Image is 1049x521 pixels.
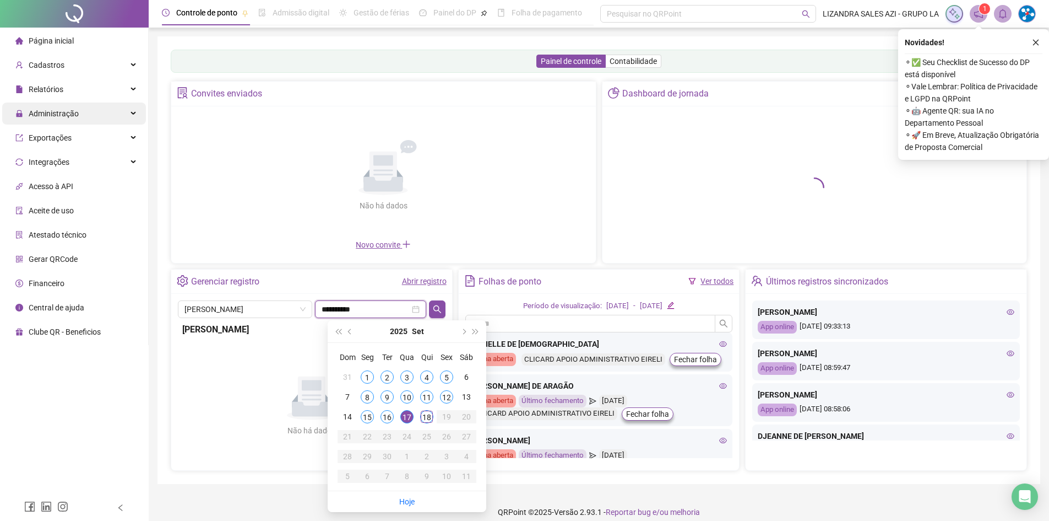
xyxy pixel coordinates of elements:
span: eye [1007,308,1014,316]
div: 21 [341,430,354,443]
td: 2025-10-04 [456,447,476,466]
span: pushpin [481,10,487,17]
span: ⚬ 🤖 Agente QR: sua IA no Departamento Pessoal [905,105,1042,129]
div: 3 [400,370,414,384]
span: Acesso à API [29,182,73,191]
td: 2025-10-07 [377,466,397,486]
div: [PERSON_NAME] [758,306,1014,318]
span: Novo convite [356,240,411,249]
span: Clube QR - Beneficios [29,327,101,336]
span: user-add [15,61,23,69]
a: Abrir registro [402,277,447,286]
div: 9 [381,390,394,404]
div: 4 [420,370,433,384]
span: Contabilidade [610,57,657,66]
div: 7 [341,390,354,404]
span: Atestado técnico [29,230,86,239]
th: Sáb [456,347,476,367]
td: 2025-09-26 [437,427,456,447]
div: 22 [361,430,374,443]
span: file-done [258,9,266,17]
td: 2025-10-09 [417,466,437,486]
td: 2025-10-06 [357,466,377,486]
div: [DATE] 09:33:13 [758,321,1014,334]
div: 25 [420,430,433,443]
div: 17 [400,410,414,423]
span: Painel de controle [541,57,601,66]
div: Open Intercom Messenger [1012,484,1038,510]
td: 2025-09-16 [377,407,397,427]
div: 16 [381,410,394,423]
div: 14 [341,410,354,423]
img: sparkle-icon.fc2bf0ac1784a2077858766a79e2daf3.svg [948,8,960,20]
div: 13 [460,390,473,404]
span: Painel do DP [433,8,476,17]
span: left [117,504,124,512]
span: Integrações [29,158,69,166]
div: ADRIELLE DE [DEMOGRAPHIC_DATA] [471,338,727,350]
div: - [633,300,635,312]
div: 5 [341,470,354,483]
img: 51907 [1019,6,1035,22]
td: 2025-09-02 [377,367,397,387]
div: 20 [460,410,473,423]
div: Folha aberta [471,395,516,407]
div: 10 [440,470,453,483]
span: loading [801,174,828,201]
div: App online [758,321,797,334]
div: [DATE] 08:58:06 [758,404,1014,416]
span: Controle de ponto [176,8,237,17]
div: Último fechamento [519,395,586,407]
span: file-text [464,275,476,287]
td: 2025-09-17 [397,407,417,427]
span: eye [1007,391,1014,399]
td: 2025-09-18 [417,407,437,427]
span: Exportações [29,133,72,142]
div: Folhas de ponto [479,272,541,291]
span: ⚬ ✅ Seu Checklist de Sucesso do DP está disponível [905,56,1042,80]
span: search [802,10,810,18]
td: 2025-09-19 [437,407,456,427]
span: ⚬ 🚀 Em Breve, Atualização Obrigatória de Proposta Comercial [905,129,1042,153]
div: 23 [381,430,394,443]
span: team [751,275,763,287]
div: Não há dados [261,425,362,437]
div: App online [758,404,797,416]
div: 5 [440,370,453,384]
span: Gestão de férias [354,8,409,17]
div: 2 [381,370,394,384]
span: sync [15,158,23,166]
td: 2025-10-11 [456,466,476,486]
span: notification [974,9,983,19]
td: 2025-09-10 [397,387,417,407]
span: send [589,449,596,462]
button: prev-year [344,320,356,342]
span: facebook [24,501,35,512]
td: 2025-10-05 [338,466,357,486]
span: dollar [15,280,23,287]
span: LIZANDRA SALES AZI - GRUPO LA [823,8,939,20]
div: 6 [460,370,473,384]
span: Central de ajuda [29,303,84,312]
td: 2025-09-25 [417,427,437,447]
div: Dashboard de jornada [622,84,709,103]
td: 2025-09-09 [377,387,397,407]
div: 18 [420,410,433,423]
span: search [719,319,728,328]
div: 19 [440,410,453,423]
div: Período de visualização: [523,300,602,312]
td: 2025-09-11 [417,387,437,407]
button: super-prev-year [332,320,344,342]
span: Folha de pagamento [512,8,582,17]
div: 8 [400,470,414,483]
div: 11 [420,390,433,404]
span: Versão [554,508,578,517]
div: [DATE] [606,300,629,312]
td: 2025-09-20 [456,407,476,427]
td: 2025-09-13 [456,387,476,407]
div: [PERSON_NAME] DE ARAGÃO [471,380,727,392]
span: lock [15,110,23,117]
span: Gerar QRCode [29,255,78,264]
div: 2 [420,450,433,463]
td: 2025-09-01 [357,367,377,387]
